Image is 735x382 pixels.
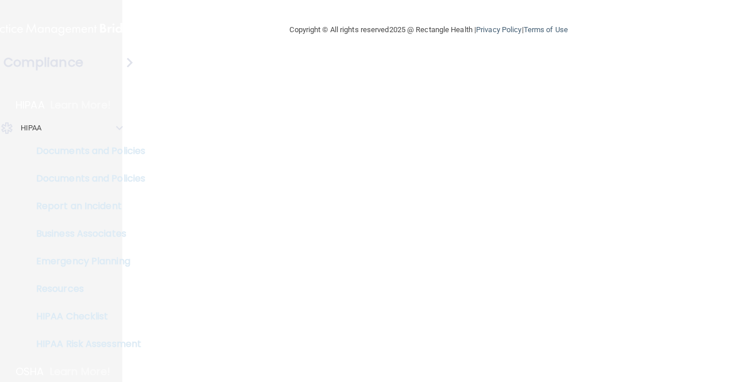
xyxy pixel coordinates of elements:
p: Learn More! [51,98,111,112]
p: Emergency Planning [7,256,164,267]
h4: Compliance [3,55,83,71]
p: Resources [7,283,164,295]
p: Learn More! [50,365,111,379]
p: HIPAA [16,98,45,112]
p: HIPAA [21,121,42,135]
p: HIPAA Risk Assessment [7,338,164,350]
p: Business Associates [7,228,164,240]
p: Documents and Policies [7,145,164,157]
div: Copyright © All rights reserved 2025 @ Rectangle Health | | [219,11,639,48]
p: Documents and Policies [7,173,164,184]
p: HIPAA Checklist [7,311,164,322]
p: OSHA [16,365,44,379]
a: Terms of Use [524,25,568,34]
a: Privacy Policy [476,25,521,34]
p: Report an Incident [7,200,164,212]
